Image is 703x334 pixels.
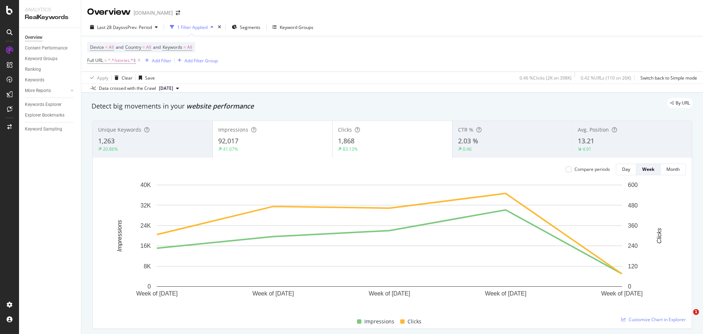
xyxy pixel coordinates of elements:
span: Clicks [408,317,421,326]
text: 0 [148,283,151,290]
span: Last 28 Days [97,24,123,30]
text: Week of [DATE] [369,290,410,297]
span: Unique Keywords [98,126,141,133]
button: [DATE] [156,84,182,93]
text: 360 [628,223,638,229]
a: Keywords Explorer [25,101,76,109]
text: 480 [628,202,638,208]
button: Keyword Groups [269,21,316,33]
span: Impressions [364,317,394,326]
a: More Reports [25,87,68,95]
span: = [183,44,186,50]
div: 0.42 % URLs ( 110 on 26K ) [581,75,631,81]
div: Explorer Bookmarks [25,111,64,119]
a: Content Performance [25,44,76,52]
span: ^.*/stories.*$ [108,55,136,66]
a: Keywords [25,76,76,84]
div: Data crossed with the Crawl [99,85,156,92]
span: 2025 Aug. 25th [159,85,173,92]
div: Clear [122,75,133,81]
button: Day [616,164,636,175]
div: Add Filter [152,58,171,64]
button: Apply [87,72,108,84]
div: Day [622,166,630,172]
span: 1,263 [98,136,115,145]
a: Keyword Sampling [25,125,76,133]
button: Add Filter Group [175,56,218,65]
a: Overview [25,34,76,41]
span: Country [125,44,141,50]
div: 83.13% [343,146,358,152]
a: Keyword Groups [25,55,76,63]
div: Keyword Groups [25,55,57,63]
text: Week of [DATE] [601,290,643,297]
span: Impressions [218,126,248,133]
text: 600 [628,182,638,188]
div: 4.91 [583,146,591,152]
text: 0 [628,283,631,290]
div: Content Performance [25,44,67,52]
span: All [187,42,192,52]
div: [DOMAIN_NAME] [134,9,173,16]
div: Overview [87,6,131,18]
span: 92,017 [218,136,238,145]
div: Switch back to Simple mode [640,75,697,81]
div: Ranking [25,66,41,73]
span: CTR % [458,126,473,133]
span: Clicks [338,126,352,133]
button: 1 Filter Applied [167,21,216,33]
text: Week of [DATE] [485,290,526,297]
button: Clear [112,72,133,84]
span: Avg. Position [578,126,609,133]
span: vs Prev. Period [123,24,152,30]
span: Full URL [87,57,103,63]
button: Week [636,164,661,175]
div: 0.46 [463,146,472,152]
div: Keyword Groups [280,24,313,30]
div: 0.46 % Clicks ( 2K on 398K ) [520,75,572,81]
span: 1,868 [338,136,354,145]
text: 40K [141,182,151,188]
span: All [146,42,151,52]
span: By URL [676,101,690,105]
div: Keywords [25,76,44,84]
text: Week of [DATE] [136,290,178,297]
span: and [116,44,123,50]
text: 120 [628,263,638,269]
div: Keyword Sampling [25,125,62,133]
span: and [153,44,161,50]
span: All [109,42,114,52]
span: Keywords [163,44,182,50]
div: Compare periods [574,166,610,172]
text: 8K [144,263,151,269]
div: Add Filter Group [185,58,218,64]
button: Switch back to Simple mode [637,72,697,84]
svg: A chart. [98,181,680,309]
text: Clicks [656,228,662,244]
span: = [105,44,108,50]
text: 240 [628,243,638,249]
div: 1 Filter Applied [177,24,208,30]
text: 32K [141,202,151,208]
span: 1 [693,309,699,315]
span: Device [90,44,104,50]
div: 41.07% [223,146,238,152]
span: = [104,57,107,63]
text: Impressions [116,220,123,252]
a: Ranking [25,66,76,73]
button: Last 28 DaysvsPrev. Period [87,21,161,33]
div: 20.86% [103,146,118,152]
span: = [142,44,145,50]
button: Segments [229,21,263,33]
text: 16K [141,243,151,249]
span: Customize Chart in Explorer [629,316,686,323]
div: Apply [97,75,108,81]
div: arrow-right-arrow-left [176,10,180,15]
div: Month [666,166,680,172]
span: 2.03 % [458,136,478,145]
div: Keywords Explorer [25,101,62,109]
a: Customize Chart in Explorer [621,316,686,323]
div: legacy label [667,98,693,108]
iframe: Intercom live chat [678,309,696,327]
a: Explorer Bookmarks [25,111,76,119]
